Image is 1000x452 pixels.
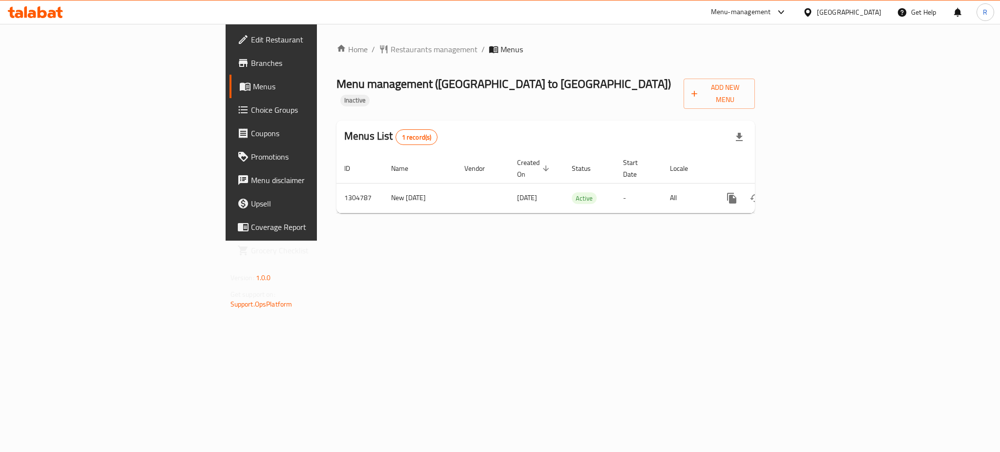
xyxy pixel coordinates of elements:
[344,129,437,145] h2: Menus List
[251,57,385,69] span: Branches
[229,122,393,145] a: Coupons
[464,163,498,174] span: Vendor
[229,28,393,51] a: Edit Restaurant
[229,215,393,239] a: Coverage Report
[684,79,755,109] button: Add New Menu
[251,127,385,139] span: Coupons
[712,154,822,184] th: Actions
[251,151,385,163] span: Promotions
[229,145,393,168] a: Promotions
[500,43,523,55] span: Menus
[336,73,671,95] span: Menu management ( [GEOGRAPHIC_DATA] to [GEOGRAPHIC_DATA] )
[481,43,485,55] li: /
[744,186,767,210] button: Change Status
[383,183,457,213] td: New [DATE]
[230,271,254,284] span: Version:
[251,221,385,233] span: Coverage Report
[336,154,822,213] table: enhanced table
[251,34,385,45] span: Edit Restaurant
[336,43,755,55] nav: breadcrumb
[517,191,537,204] span: [DATE]
[396,133,437,142] span: 1 record(s)
[572,192,597,204] div: Active
[728,125,751,149] div: Export file
[691,82,747,106] span: Add New Menu
[253,81,385,92] span: Menus
[230,288,275,301] span: Get support on:
[379,43,478,55] a: Restaurants management
[711,6,771,18] div: Menu-management
[229,98,393,122] a: Choice Groups
[662,183,712,213] td: All
[720,186,744,210] button: more
[229,239,393,262] a: Grocery Checklist
[251,104,385,116] span: Choice Groups
[256,271,271,284] span: 1.0.0
[391,43,478,55] span: Restaurants management
[229,168,393,192] a: Menu disclaimer
[391,163,421,174] span: Name
[817,7,881,18] div: [GEOGRAPHIC_DATA]
[251,198,385,209] span: Upsell
[517,157,552,180] span: Created On
[572,163,604,174] span: Status
[670,163,701,174] span: Locale
[229,51,393,75] a: Branches
[230,298,292,310] a: Support.OpsPlatform
[251,245,385,256] span: Grocery Checklist
[396,129,438,145] div: Total records count
[251,174,385,186] span: Menu disclaimer
[229,75,393,98] a: Menus
[572,193,597,204] span: Active
[623,157,650,180] span: Start Date
[983,7,987,18] span: R
[615,183,662,213] td: -
[344,163,363,174] span: ID
[229,192,393,215] a: Upsell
